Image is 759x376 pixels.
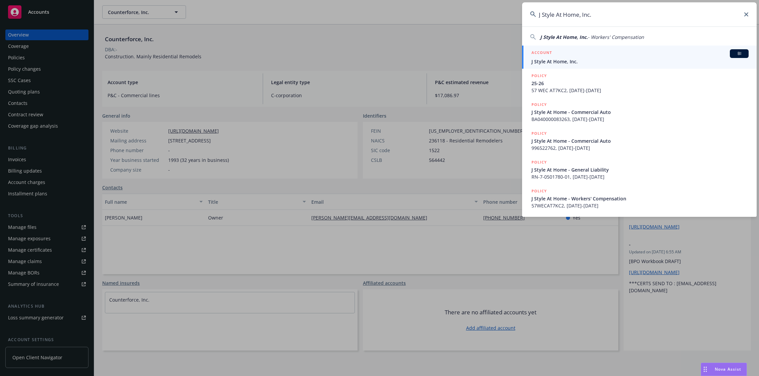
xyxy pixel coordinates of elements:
[531,188,547,194] h5: POLICY
[715,366,741,372] span: Nova Assist
[531,173,749,180] span: RN-7-0501780-01, [DATE]-[DATE]
[531,195,749,202] span: J Style At Home - Workers' Compensation
[531,202,749,209] span: 57WECAT7KC2, [DATE]-[DATE]
[522,184,757,213] a: POLICYJ Style At Home - Workers' Compensation57WECAT7KC2, [DATE]-[DATE]
[522,155,757,184] a: POLICYJ Style At Home - General LiabilityRN-7-0501780-01, [DATE]-[DATE]
[701,363,709,376] div: Drag to move
[531,87,749,94] span: 57 WEC AT7KC2, [DATE]-[DATE]
[531,166,749,173] span: J Style At Home - General Liability
[531,101,547,108] h5: POLICY
[522,2,757,26] input: Search...
[540,34,588,40] span: J Style At Home, Inc.
[522,126,757,155] a: POLICYJ Style At Home - Commercial Auto996522762, [DATE]-[DATE]
[531,72,547,79] h5: POLICY
[588,34,644,40] span: - Workers' Compensation
[531,137,749,144] span: J Style At Home - Commercial Auto
[522,69,757,98] a: POLICY25-2657 WEC AT7KC2, [DATE]-[DATE]
[522,98,757,126] a: POLICYJ Style At Home - Commercial AutoBA040000083263, [DATE]-[DATE]
[531,49,552,57] h5: ACCOUNT
[531,130,547,137] h5: POLICY
[701,363,747,376] button: Nova Assist
[531,109,749,116] span: J Style At Home - Commercial Auto
[531,116,749,123] span: BA040000083263, [DATE]-[DATE]
[733,51,746,57] span: BI
[531,80,749,87] span: 25-26
[522,46,757,69] a: ACCOUNTBIJ Style At Home, Inc.
[531,144,749,151] span: 996522762, [DATE]-[DATE]
[531,159,547,166] h5: POLICY
[531,58,749,65] span: J Style At Home, Inc.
